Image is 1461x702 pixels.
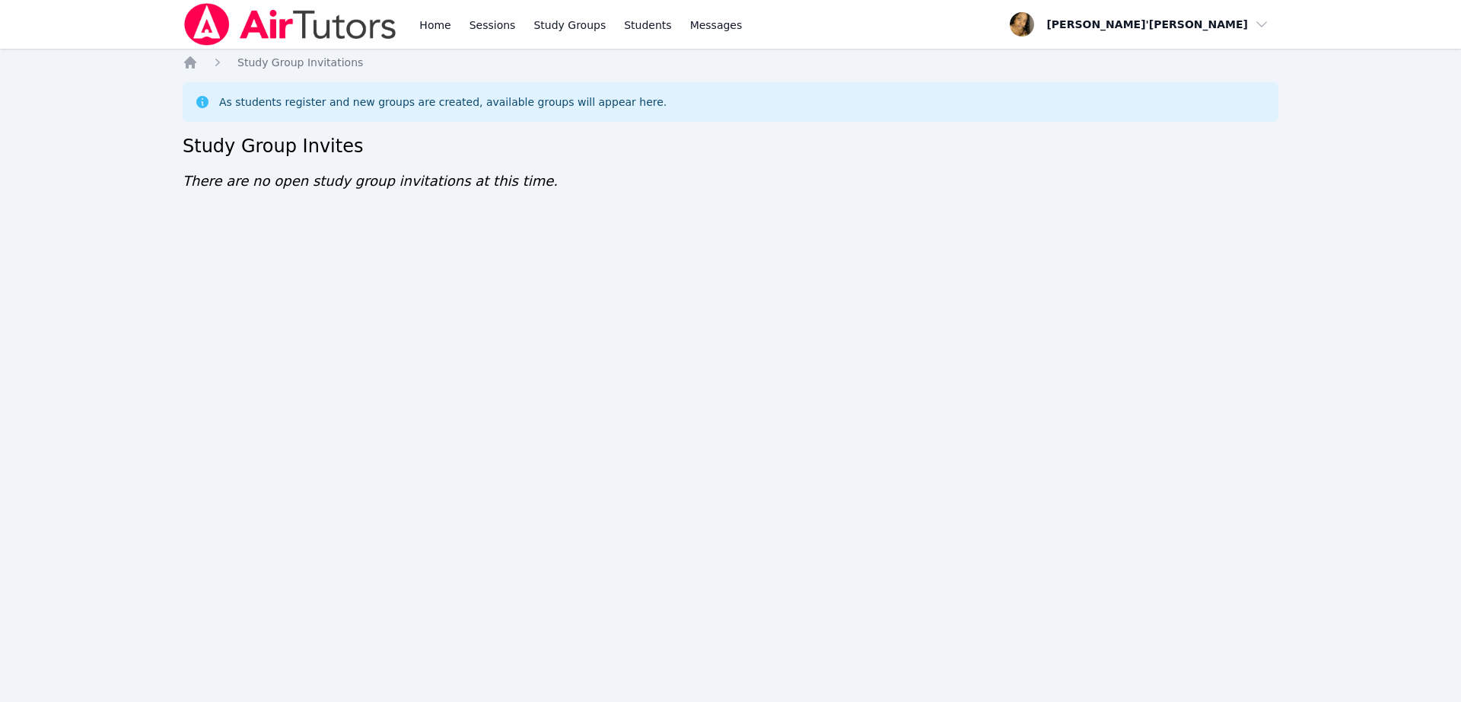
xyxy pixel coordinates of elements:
[183,55,1278,70] nav: Breadcrumb
[219,94,667,110] div: As students register and new groups are created, available groups will appear here.
[237,55,363,70] a: Study Group Invitations
[183,3,398,46] img: Air Tutors
[237,56,363,69] span: Study Group Invitations
[183,173,558,189] span: There are no open study group invitations at this time.
[183,134,1278,158] h2: Study Group Invites
[690,18,743,33] span: Messages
